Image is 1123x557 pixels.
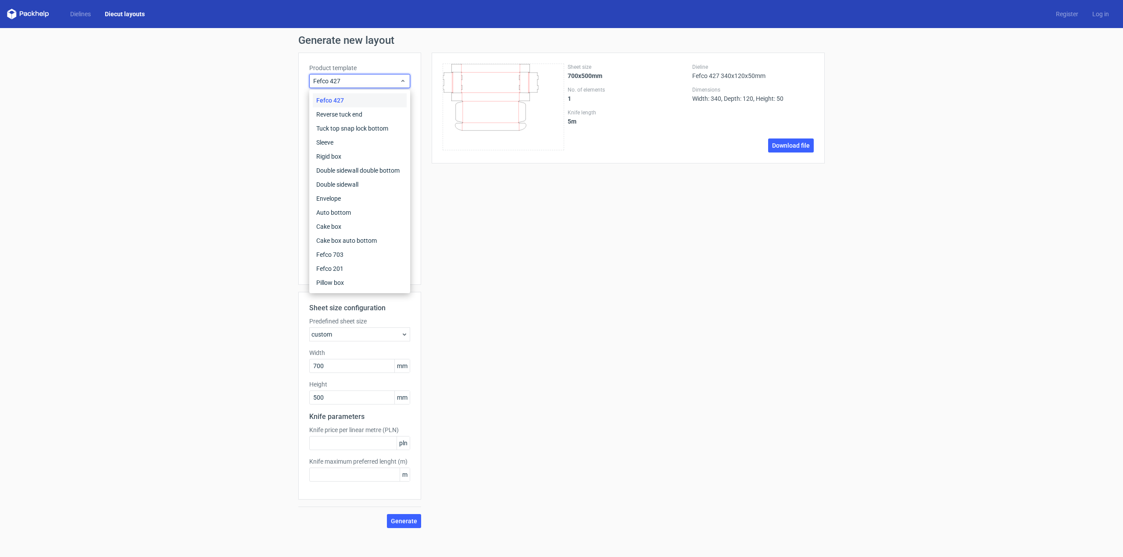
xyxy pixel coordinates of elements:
[309,457,410,466] label: Knife maximum preferred lenght (m)
[298,35,825,46] h1: Generate new layout
[309,327,410,341] div: custom
[313,93,407,107] div: Fefco 427
[394,391,410,404] span: mm
[568,118,576,125] strong: 5 m
[397,436,410,450] span: pln
[313,77,400,85] span: Fefco 427
[313,121,407,135] div: Tuck top snap lock bottom
[309,64,410,72] label: Product template
[568,72,602,79] strong: 700x500mm
[309,359,410,373] input: custom
[1085,10,1116,18] a: Log in
[692,64,814,79] div: Fefco 427 340x120x50mm
[391,518,417,524] span: Generate
[309,348,410,357] label: Width
[568,109,689,116] label: Knife length
[313,177,407,192] div: Double sidewall
[313,135,407,149] div: Sleeve
[313,276,407,290] div: Pillow box
[394,359,410,373] span: mm
[313,163,407,177] div: Double sidewall double bottom
[98,10,152,18] a: Diecut layouts
[692,86,814,93] label: Dimensions
[313,192,407,206] div: Envelope
[313,206,407,220] div: Auto bottom
[568,95,571,102] strong: 1
[387,514,421,528] button: Generate
[309,412,410,422] h2: Knife parameters
[313,220,407,234] div: Cake box
[692,86,814,102] div: Width: 340, Depth: 120, Height: 50
[313,234,407,248] div: Cake box auto bottom
[692,64,814,71] label: Dieline
[309,426,410,434] label: Knife price per linear metre (PLN)
[313,262,407,276] div: Fefco 201
[768,138,814,153] a: Download file
[309,317,410,326] label: Predefined sheet size
[568,64,689,71] label: Sheet size
[309,390,410,404] input: custom
[309,303,410,313] h2: Sheet size configuration
[309,380,410,389] label: Height
[313,248,407,262] div: Fefco 703
[400,468,410,481] span: m
[313,149,407,163] div: Rigid box
[1049,10,1085,18] a: Register
[63,10,98,18] a: Dielines
[313,107,407,121] div: Reverse tuck end
[568,86,689,93] label: No. of elements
